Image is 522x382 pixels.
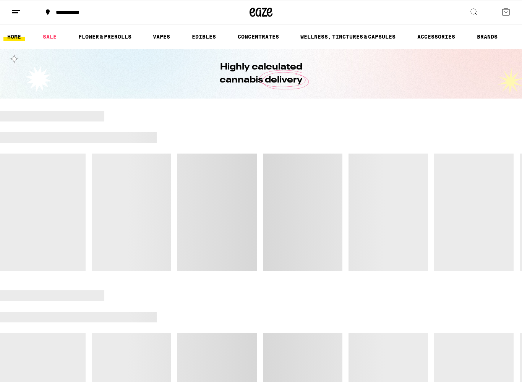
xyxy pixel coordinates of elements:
[39,32,60,41] a: SALE
[75,32,135,41] a: FLOWER & PREROLLS
[198,61,324,87] h1: Highly calculated cannabis delivery
[413,32,459,41] a: ACCESSORIES
[188,32,220,41] a: EDIBLES
[297,32,399,41] a: WELLNESS, TINCTURES & CAPSULES
[234,32,283,41] a: CONCENTRATES
[149,32,174,41] a: VAPES
[473,32,501,41] a: BRANDS
[3,32,25,41] a: HOME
